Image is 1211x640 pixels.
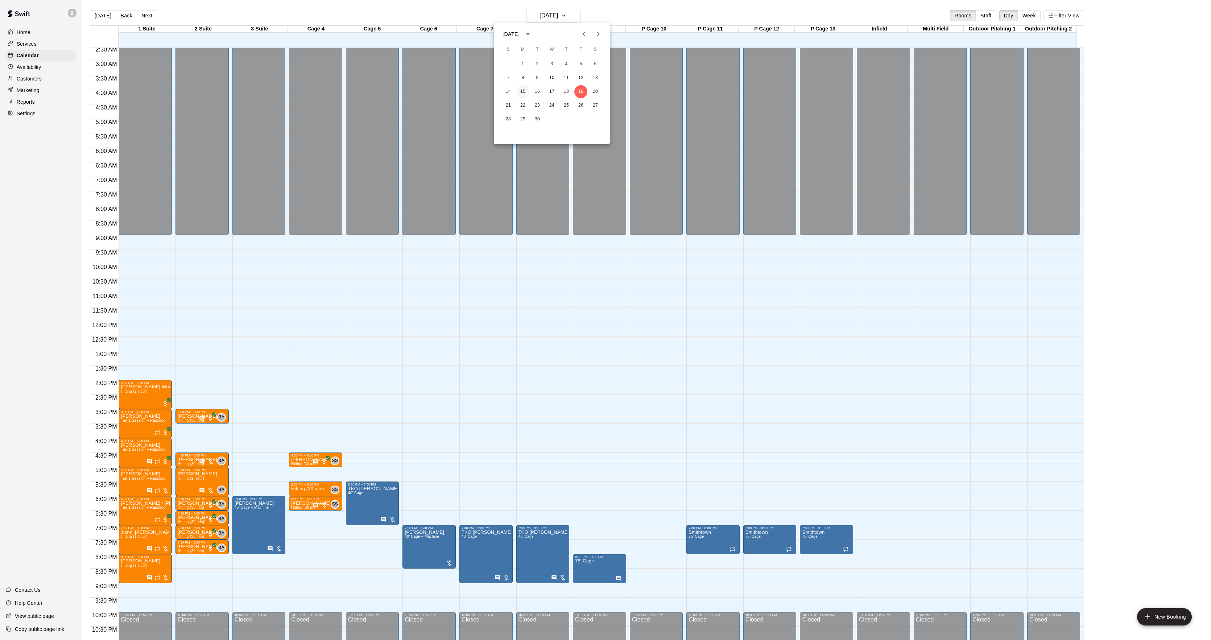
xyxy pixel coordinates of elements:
[531,113,544,126] button: 30
[574,42,587,57] span: Friday
[502,99,515,112] button: 21
[522,28,534,40] button: calendar view is open, switch to year view
[516,42,529,57] span: Monday
[589,99,602,112] button: 27
[516,71,529,84] button: 8
[503,30,520,38] div: [DATE]
[560,71,573,84] button: 11
[560,42,573,57] span: Thursday
[589,71,602,84] button: 13
[531,99,544,112] button: 23
[576,27,591,41] button: Previous month
[589,58,602,71] button: 6
[574,99,587,112] button: 26
[574,71,587,84] button: 12
[531,71,544,84] button: 9
[591,27,605,41] button: Next month
[502,71,515,84] button: 7
[560,99,573,112] button: 25
[560,85,573,98] button: 18
[589,85,602,98] button: 20
[531,42,544,57] span: Tuesday
[589,42,602,57] span: Saturday
[545,58,558,71] button: 3
[574,58,587,71] button: 5
[516,58,529,71] button: 1
[502,42,515,57] span: Sunday
[531,85,544,98] button: 16
[545,99,558,112] button: 24
[531,58,544,71] button: 2
[574,85,587,98] button: 19
[545,42,558,57] span: Wednesday
[516,85,529,98] button: 15
[516,99,529,112] button: 22
[560,58,573,71] button: 4
[516,113,529,126] button: 29
[502,113,515,126] button: 28
[545,85,558,98] button: 17
[502,85,515,98] button: 14
[545,71,558,84] button: 10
